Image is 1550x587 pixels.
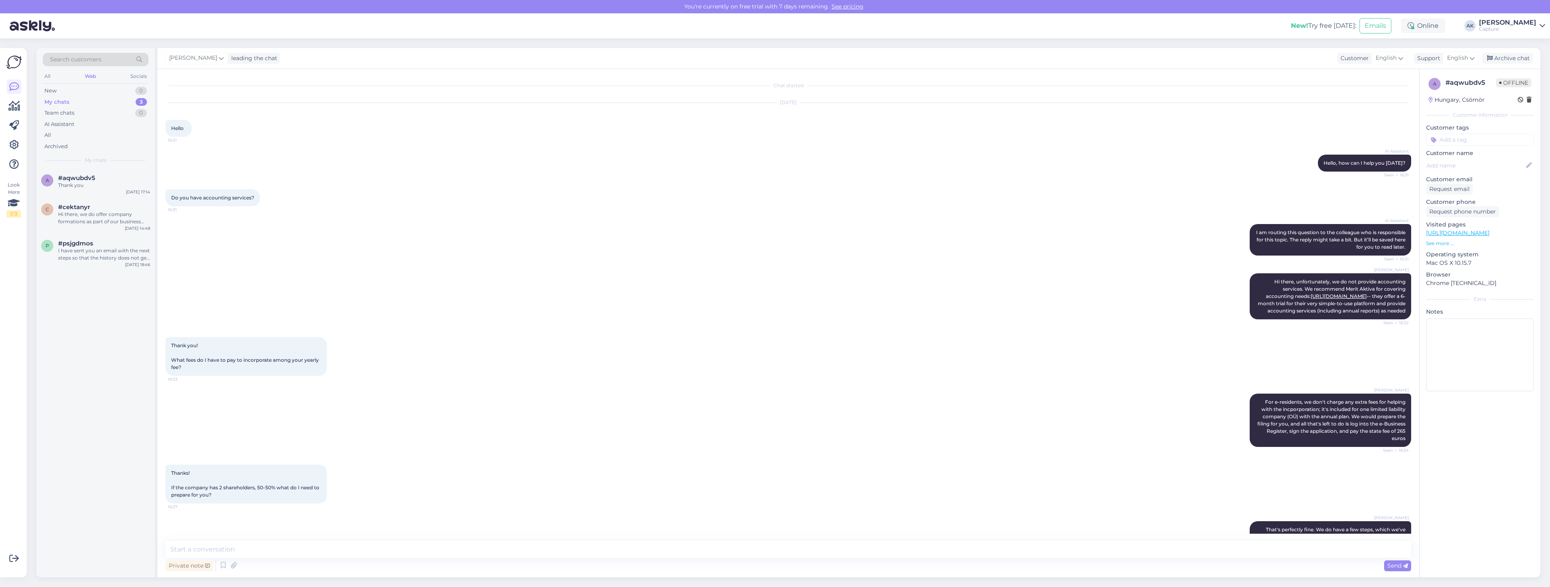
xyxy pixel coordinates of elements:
span: p [46,243,49,249]
div: [DATE] [165,99,1411,106]
div: Customer information [1426,111,1534,119]
span: I am routing this question to the colleague who is responsible for this topic. The reply might ta... [1256,229,1407,250]
a: [PERSON_NAME]Capture [1479,19,1545,32]
div: [DATE] 18:46 [125,262,150,268]
span: a [1433,81,1437,87]
span: [PERSON_NAME] [1374,387,1409,393]
div: Team chats [44,109,74,117]
span: #psjgdmos [58,240,93,247]
div: [DATE] 17:14 [126,189,150,195]
p: Customer email [1426,175,1534,184]
div: 0 [135,87,147,95]
span: Seen ✓ 16:32 [1378,320,1409,326]
p: Chrome [TECHNICAL_ID] [1426,279,1534,287]
span: English [1447,54,1468,63]
span: Seen ✓ 16:31 [1378,256,1409,262]
div: Hi there, we do offer company formations as part of our business address annual plan (OÜ/limited ... [58,211,150,225]
p: See more ... [1426,240,1534,247]
span: Send [1387,562,1408,569]
p: Customer tags [1426,124,1534,132]
a: [URL][DOMAIN_NAME] [1426,229,1489,237]
span: 16:33 [168,376,198,382]
div: Online [1401,19,1445,33]
div: Customer [1337,54,1369,63]
a: [URL][DOMAIN_NAME] [1311,293,1367,299]
span: 16:31 [168,137,198,143]
span: Do you have accounting services? [171,195,254,201]
div: All [43,71,52,82]
div: Web [83,71,98,82]
p: Customer phone [1426,198,1534,206]
div: Request email [1426,184,1473,195]
div: Chat started [165,82,1411,89]
span: #aqwubdv5 [58,174,95,182]
div: Capture [1479,26,1536,32]
p: Operating system [1426,250,1534,259]
span: [PERSON_NAME] [169,54,217,63]
div: 1 / 3 [6,210,21,218]
p: Visited pages [1426,220,1534,229]
span: Hello, how can I help you [DATE]? [1324,160,1405,166]
span: Thank you! What fees do I have to pay to incorporate among your yearly fee? [171,342,320,370]
div: My chats [44,98,69,106]
span: c [46,206,49,212]
span: AI Assistant [1378,148,1409,154]
button: Emails [1359,18,1391,34]
div: Look Here [6,181,21,218]
div: AI Assistant [44,120,74,128]
span: [PERSON_NAME] [1374,267,1409,273]
span: English [1376,54,1397,63]
span: Offline [1496,78,1531,87]
div: Private note [165,560,213,571]
div: New [44,87,57,95]
div: All [44,131,51,139]
p: Browser [1426,270,1534,279]
div: Thank you [58,182,150,189]
div: Hungary, Csömör [1429,96,1485,104]
img: Askly Logo [6,55,22,70]
span: Hi there, unfortunately, we do not provide accounting services. We recommend Merit Aktiva for cov... [1258,279,1407,314]
p: Notes [1426,308,1534,316]
div: Socials [129,71,149,82]
div: I have sent you an email with the next steps so that the history does not get lost [58,247,150,262]
div: Support [1414,54,1440,63]
span: For e-residents, we don't charge any extra fees for helping with the incporporation; it's include... [1257,399,1407,441]
span: Hello [171,125,184,131]
div: # aqwubdv5 [1445,78,1496,88]
span: Thanks! If the company has 2 shareholders, 50-50% what do I need to prepare for you? [171,470,320,498]
span: Seen ✓ 16:34 [1378,447,1409,453]
div: Request phone number [1426,206,1499,217]
div: Archive chat [1482,53,1533,64]
span: AI Assistant [1378,218,1409,224]
p: Customer name [1426,149,1534,157]
div: leading the chat [228,54,277,63]
div: [DATE] 14:48 [125,225,150,231]
input: Add a tag [1426,134,1534,146]
span: Seen ✓ 16:31 [1378,172,1409,178]
p: Mac OS X 10.15.7 [1426,259,1534,267]
div: [PERSON_NAME] [1479,19,1536,26]
span: 16:37 [168,504,198,510]
div: Archived [44,143,68,151]
span: 16:31 [168,207,198,213]
div: AK [1464,20,1476,31]
span: #cektanyr [58,203,90,211]
div: Try free [DATE]: [1291,21,1356,31]
input: Add name [1426,161,1525,170]
span: [PERSON_NAME] [1374,515,1409,521]
span: My chats [85,157,107,164]
span: a [46,177,49,183]
a: See pricing [829,3,866,10]
div: 3 [136,98,147,106]
span: Search customers [50,55,101,64]
b: New! [1291,22,1308,29]
div: Extra [1426,296,1534,303]
div: 0 [135,109,147,117]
